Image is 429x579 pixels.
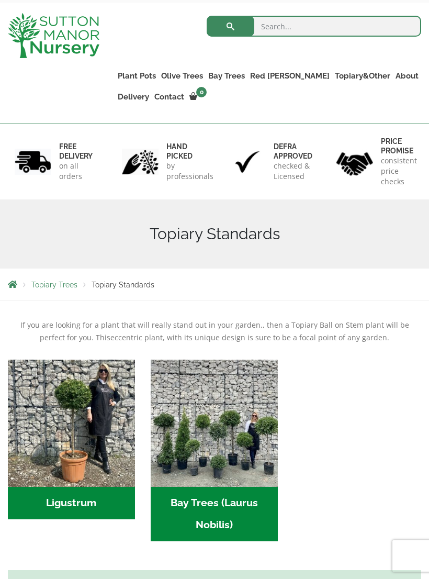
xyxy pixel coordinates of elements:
h2: Ligustrum [8,487,135,519]
a: Contact [152,90,187,104]
img: Bay Trees (Laurus Nobilis) [151,360,278,487]
a: Topiary&Other [332,69,393,83]
img: logo [8,13,99,58]
a: Olive Trees [159,69,206,83]
p: consistent price checks [381,155,417,187]
h1: Topiary Standards [8,225,421,243]
a: Visit product category Ligustrum [8,360,135,519]
img: 2.jpg [122,149,159,175]
img: 3.jpg [229,149,266,175]
span: 0 [196,87,207,97]
a: Topiary Trees [31,281,77,289]
img: 1.jpg [15,149,51,175]
h6: Defra approved [274,142,312,161]
a: Delivery [115,90,152,104]
input: Search... [207,16,421,37]
h6: hand picked [166,142,213,161]
span: If you are looking for a plant that will really stand out in your garden,, then a Topiary Ball on... [20,320,409,342]
h6: Price promise [381,137,417,155]
span: eccentric plant, with its unique design is sure to be a focal point of any garden. [110,332,389,342]
a: Red [PERSON_NAME] [247,69,332,83]
img: Ligustrum [8,360,135,487]
nav: Breadcrumbs [8,280,421,288]
a: Visit product category Bay Trees (Laurus Nobilis) [151,360,278,541]
span: Topiary Standards [92,281,154,289]
a: 0 [187,90,210,104]
a: Plant Pots [115,69,159,83]
p: by professionals [166,161,213,182]
img: 4.jpg [336,146,373,177]
p: on all orders [59,161,93,182]
a: Bay Trees [206,69,247,83]
h2: Bay Trees (Laurus Nobilis) [151,487,278,541]
p: checked & Licensed [274,161,312,182]
h6: FREE DELIVERY [59,142,93,161]
a: About [393,69,421,83]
